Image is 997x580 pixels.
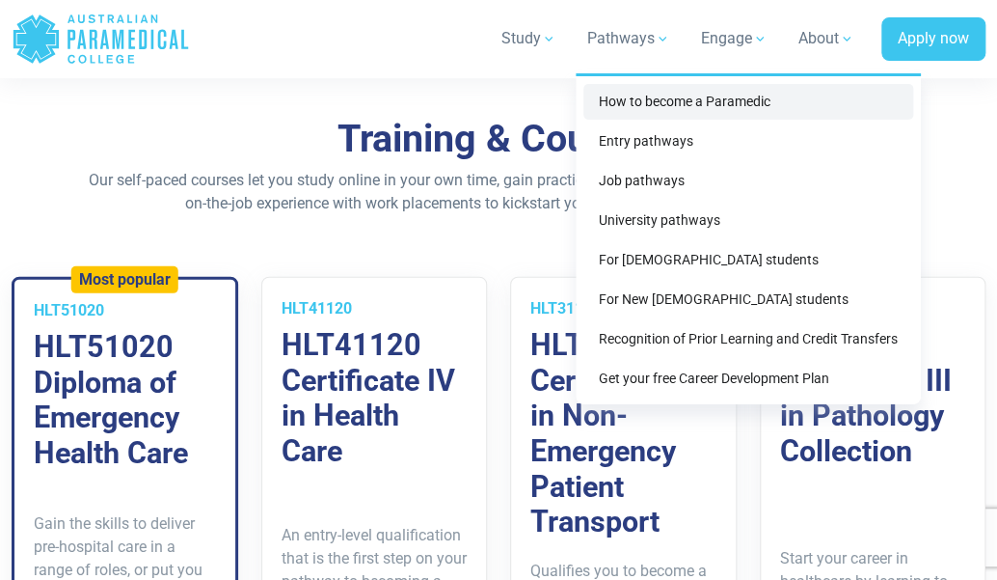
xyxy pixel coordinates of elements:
[881,17,985,62] a: Apply now
[490,12,568,66] a: Study
[787,12,866,66] a: About
[34,330,216,471] h3: HLT51020 Diploma of Emergency Health Care
[282,299,352,318] span: HLT41120
[576,12,682,66] a: Pathways
[34,301,104,319] span: HLT51020
[79,271,171,290] h5: Most popular
[85,169,913,215] p: Our self-paced courses let you study online in your own time, gain practical skills with clinical...
[530,328,716,540] h3: HLT31120 Certificate III in Non-Emergency Patient Transport
[12,8,190,70] a: Australian Paramedical College
[85,116,913,161] h2: Training & Courses
[282,328,468,469] h3: HLT41120 Certificate IV in Health Care
[689,12,779,66] a: Engage
[576,73,921,404] div: Pathways
[530,299,601,318] span: HLT31120
[583,84,913,120] a: How to become a Paramedic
